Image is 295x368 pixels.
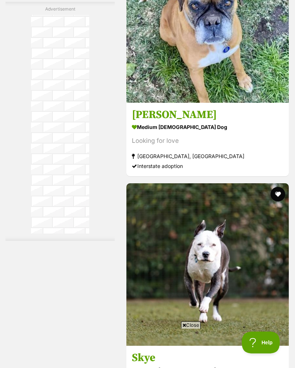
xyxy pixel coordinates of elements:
span: Close [181,321,201,329]
img: Skye - American Staffordshire Terrier Dog [126,183,289,346]
iframe: Help Scout Beacon - Open [242,332,280,353]
iframe: Advertisement [15,332,280,364]
a: [PERSON_NAME] medium [DEMOGRAPHIC_DATA] Dog Looking for love [GEOGRAPHIC_DATA], [GEOGRAPHIC_DATA]... [126,102,289,176]
h3: [PERSON_NAME] [132,108,283,122]
iframe: Advertisement [31,15,89,234]
strong: medium [DEMOGRAPHIC_DATA] Dog [132,122,283,132]
strong: [GEOGRAPHIC_DATA], [GEOGRAPHIC_DATA] [132,151,283,161]
div: Advertisement [5,2,115,241]
div: Interstate adoption [132,161,283,171]
div: Looking for love [132,136,283,146]
button: favourite [271,187,285,201]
